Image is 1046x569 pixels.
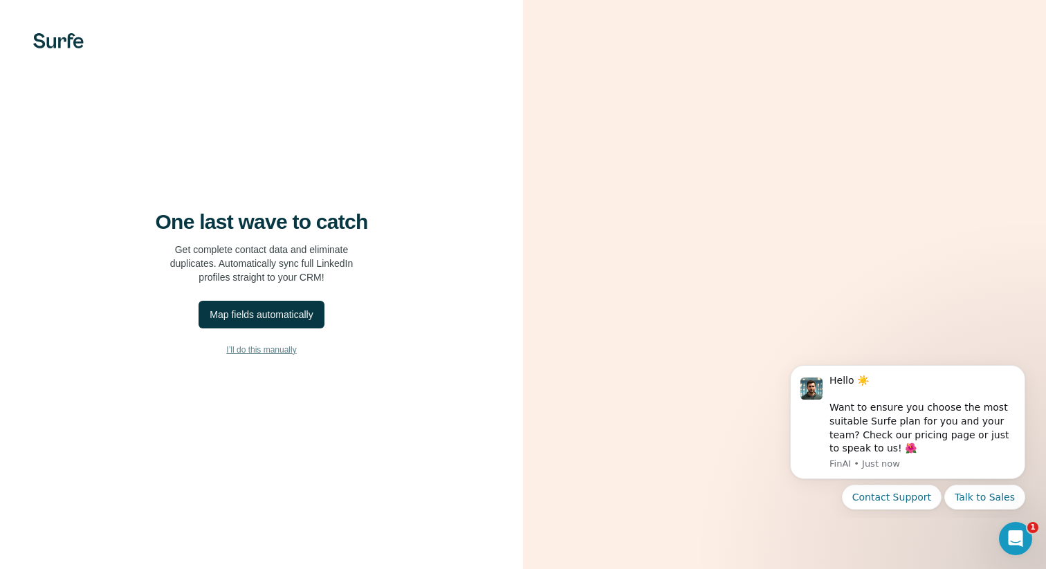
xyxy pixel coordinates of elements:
[33,33,84,48] img: Surfe's logo
[769,353,1046,518] iframe: Intercom notifications message
[226,344,296,356] span: I’ll do this manually
[28,339,495,360] button: I’ll do this manually
[210,308,313,321] div: Map fields automatically
[999,522,1032,555] iframe: Intercom live chat
[1027,522,1038,533] span: 1
[199,301,324,328] button: Map fields automatically
[170,243,354,284] p: Get complete contact data and eliminate duplicates. Automatically sync full LinkedIn profiles str...
[156,209,368,234] h4: One last wave to catch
